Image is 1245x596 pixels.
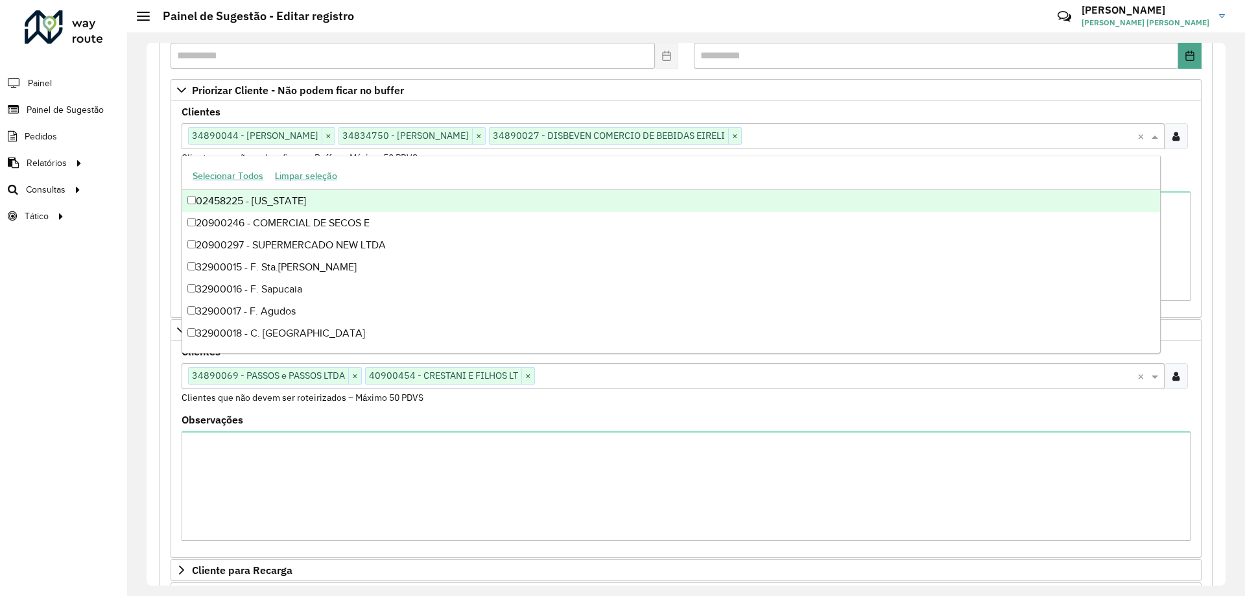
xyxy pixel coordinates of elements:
[1082,4,1209,16] h3: [PERSON_NAME]
[1050,3,1078,30] a: Contato Rápido
[187,166,269,186] button: Selecionar Todos
[27,156,67,170] span: Relatórios
[192,565,292,575] span: Cliente para Recarga
[27,103,104,117] span: Painel de Sugestão
[1082,17,1209,29] span: [PERSON_NAME] [PERSON_NAME]
[490,128,728,143] span: 34890027 - DISBEVEN COMERCIO DE BEBIDAS EIRELI
[182,190,1160,212] div: 02458225 - [US_STATE]
[171,341,1202,558] div: Preservar Cliente - Devem ficar no buffer, não roteirizar
[182,156,1161,353] ng-dropdown-panel: Options list
[189,368,348,383] span: 34890069 - PASSOS e PASSOS LTDA
[192,85,404,95] span: Priorizar Cliente - Não podem ficar no buffer
[182,392,423,403] small: Clientes que não devem ser roteirizados – Máximo 50 PDVS
[150,9,354,23] h2: Painel de Sugestão - Editar registro
[171,559,1202,581] a: Cliente para Recarga
[182,256,1160,278] div: 32900015 - F. Sta.[PERSON_NAME]
[1178,43,1202,69] button: Choose Date
[189,128,322,143] span: 34890044 - [PERSON_NAME]
[348,368,361,384] span: ×
[171,101,1202,318] div: Priorizar Cliente - Não podem ficar no buffer
[182,300,1160,322] div: 32900017 - F. Agudos
[1137,128,1148,144] span: Clear all
[171,79,1202,101] a: Priorizar Cliente - Não podem ficar no buffer
[182,322,1160,344] div: 32900018 - C. [GEOGRAPHIC_DATA]
[472,128,485,144] span: ×
[28,77,52,90] span: Painel
[25,209,49,223] span: Tático
[182,152,418,163] small: Clientes que não podem ficar no Buffer – Máximo 50 PDVS
[182,412,243,427] label: Observações
[182,344,1160,366] div: 32900024 - F. [GEOGRAPHIC_DATA]
[269,166,343,186] button: Limpar seleção
[1137,368,1148,384] span: Clear all
[521,368,534,384] span: ×
[182,104,220,119] label: Clientes
[26,183,65,197] span: Consultas
[182,234,1160,256] div: 20900297 - SUPERMERCADO NEW LTDA
[171,319,1202,341] a: Preservar Cliente - Devem ficar no buffer, não roteirizar
[182,212,1160,234] div: 20900246 - COMERCIAL DE SECOS E
[182,278,1160,300] div: 32900016 - F. Sapucaia
[366,368,521,383] span: 40900454 - CRESTANI E FILHOS LT
[322,128,335,144] span: ×
[728,128,741,144] span: ×
[339,128,472,143] span: 34834750 - [PERSON_NAME]
[25,130,57,143] span: Pedidos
